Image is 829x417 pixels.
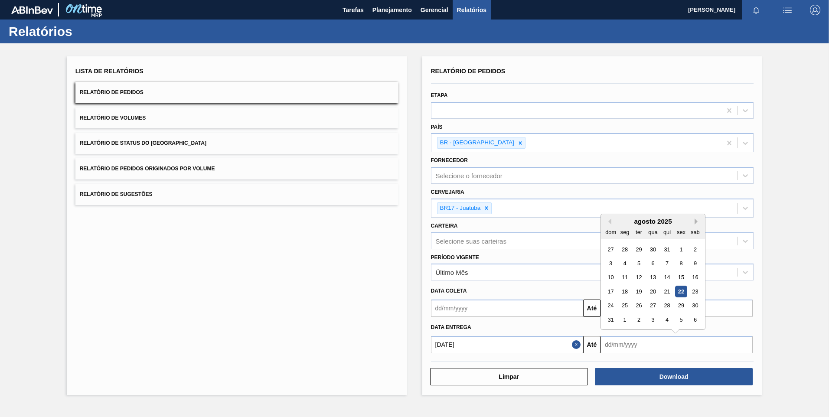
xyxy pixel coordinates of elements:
[601,218,705,225] div: agosto 2025
[11,6,53,14] img: TNhmsLtSVTkK8tSr43FrP2fwEKptu5GPRR3wAAAABJRU5ErkJggg==
[675,271,687,283] div: Choose sexta-feira, 15 de agosto de 2025
[647,271,659,283] div: Choose quarta-feira, 13 de agosto de 2025
[619,271,630,283] div: Choose segunda-feira, 11 de agosto de 2025
[431,336,583,353] input: dd/mm/yyyy
[619,314,630,326] div: Choose segunda-feira, 1 de setembro de 2025
[431,254,479,261] label: Período Vigente
[431,157,468,163] label: Fornecedor
[583,336,601,353] button: Até
[9,26,163,36] h1: Relatórios
[647,314,659,326] div: Choose quarta-feira, 3 de setembro de 2025
[75,108,398,129] button: Relatório de Volumes
[675,286,687,297] div: Choose sexta-feira, 22 de agosto de 2025
[605,300,617,311] div: Choose domingo, 24 de agosto de 2025
[675,300,687,311] div: Choose sexta-feira, 29 de agosto de 2025
[689,257,701,269] div: Choose sábado, 9 de agosto de 2025
[742,4,770,16] button: Notificações
[436,237,506,244] div: Selecione suas carteiras
[810,5,820,15] img: Logout
[633,257,645,269] div: Choose terça-feira, 5 de agosto de 2025
[647,226,659,238] div: qua
[619,243,630,255] div: Choose segunda-feira, 28 de julho de 2025
[583,300,601,317] button: Até
[80,191,153,197] span: Relatório de Sugestões
[633,226,645,238] div: ter
[689,271,701,283] div: Choose sábado, 16 de agosto de 2025
[633,243,645,255] div: Choose terça-feira, 29 de julho de 2025
[689,300,701,311] div: Choose sábado, 30 de agosto de 2025
[619,286,630,297] div: Choose segunda-feira, 18 de agosto de 2025
[605,314,617,326] div: Choose domingo, 31 de agosto de 2025
[661,300,673,311] div: Choose quinta-feira, 28 de agosto de 2025
[457,5,486,15] span: Relatórios
[605,257,617,269] div: Choose domingo, 3 de agosto de 2025
[436,269,468,276] div: Último Mês
[633,271,645,283] div: Choose terça-feira, 12 de agosto de 2025
[661,271,673,283] div: Choose quinta-feira, 14 de agosto de 2025
[605,286,617,297] div: Choose domingo, 17 de agosto de 2025
[431,223,458,229] label: Carteira
[421,5,448,15] span: Gerencial
[647,300,659,311] div: Choose quarta-feira, 27 de agosto de 2025
[661,243,673,255] div: Choose quinta-feira, 31 de julho de 2025
[633,286,645,297] div: Choose terça-feira, 19 de agosto de 2025
[75,184,398,205] button: Relatório de Sugestões
[437,137,516,148] div: BR - [GEOGRAPHIC_DATA]
[619,226,630,238] div: seg
[619,257,630,269] div: Choose segunda-feira, 4 de agosto de 2025
[437,203,482,214] div: BR17 - Juatuba
[647,257,659,269] div: Choose quarta-feira, 6 de agosto de 2025
[605,226,617,238] div: dom
[431,300,583,317] input: dd/mm/yyyy
[605,271,617,283] div: Choose domingo, 10 de agosto de 2025
[605,218,611,225] button: Previous Month
[436,172,503,179] div: Selecione o fornecedor
[80,140,206,146] span: Relatório de Status do [GEOGRAPHIC_DATA]
[689,243,701,255] div: Choose sábado, 2 de agosto de 2025
[80,166,215,172] span: Relatório de Pedidos Originados por Volume
[689,314,701,326] div: Choose sábado, 6 de setembro de 2025
[75,158,398,179] button: Relatório de Pedidos Originados por Volume
[431,189,464,195] label: Cervejaria
[430,368,588,385] button: Limpar
[689,226,701,238] div: sab
[595,368,753,385] button: Download
[661,257,673,269] div: Choose quinta-feira, 7 de agosto de 2025
[675,226,687,238] div: sex
[619,300,630,311] div: Choose segunda-feira, 25 de agosto de 2025
[675,257,687,269] div: Choose sexta-feira, 8 de agosto de 2025
[431,92,448,98] label: Etapa
[431,324,471,330] span: Data entrega
[633,300,645,311] div: Choose terça-feira, 26 de agosto de 2025
[80,115,146,121] span: Relatório de Volumes
[782,5,793,15] img: userActions
[75,68,144,75] span: Lista de Relatórios
[431,68,506,75] span: Relatório de Pedidos
[689,286,701,297] div: Choose sábado, 23 de agosto de 2025
[647,243,659,255] div: Choose quarta-feira, 30 de julho de 2025
[695,218,701,225] button: Next Month
[661,226,673,238] div: qui
[633,314,645,326] div: Choose terça-feira, 2 de setembro de 2025
[661,286,673,297] div: Choose quinta-feira, 21 de agosto de 2025
[431,288,467,294] span: Data coleta
[343,5,364,15] span: Tarefas
[675,314,687,326] div: Choose sexta-feira, 5 de setembro de 2025
[675,243,687,255] div: Choose sexta-feira, 1 de agosto de 2025
[80,89,144,95] span: Relatório de Pedidos
[661,314,673,326] div: Choose quinta-feira, 4 de setembro de 2025
[431,124,443,130] label: País
[601,336,753,353] input: dd/mm/yyyy
[572,336,583,353] button: Close
[372,5,412,15] span: Planejamento
[647,286,659,297] div: Choose quarta-feira, 20 de agosto de 2025
[75,82,398,103] button: Relatório de Pedidos
[605,243,617,255] div: Choose domingo, 27 de julho de 2025
[604,242,702,327] div: month 2025-08
[75,133,398,154] button: Relatório de Status do [GEOGRAPHIC_DATA]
